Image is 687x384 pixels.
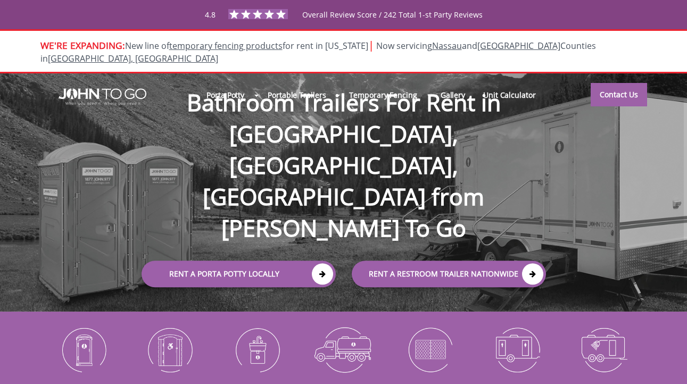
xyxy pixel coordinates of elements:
span: Overall Review Score / 242 Total 1-st Party Reviews [302,10,483,41]
a: Gallery [432,84,474,106]
a: Portable Trailers [259,84,335,106]
a: Temporary Fencing [340,84,426,106]
img: JOHN to go [59,88,146,105]
span: | [368,38,374,52]
img: Waste-Services-icon_N.png [308,322,379,377]
img: Portable-Toilets-icon_N.png [48,322,119,377]
a: [GEOGRAPHIC_DATA] [477,40,560,52]
img: Temporary-Fencing-cion_N.png [395,322,466,377]
span: 4.8 [205,10,216,20]
a: Contact Us [591,83,647,106]
img: ADA-Accessible-Units-icon_N.png [135,322,205,377]
a: [GEOGRAPHIC_DATA], [GEOGRAPHIC_DATA] [48,53,218,64]
span: WE'RE EXPANDING: [40,39,125,52]
a: Porta Potty [197,84,253,106]
h1: Bathroom Trailers For Rent in [GEOGRAPHIC_DATA], [GEOGRAPHIC_DATA], [GEOGRAPHIC_DATA] from [PERSO... [131,53,557,244]
a: Rent a Porta Potty Locally [142,261,336,287]
span: New line of for rent in [US_STATE] [40,40,596,65]
a: Nassau [432,40,462,52]
img: Portable-Sinks-icon_N.png [221,322,292,377]
a: Unit Calculator [474,84,545,106]
img: Restroom-Trailers-icon_N.png [482,322,552,377]
a: rent a RESTROOM TRAILER Nationwide [352,261,546,287]
img: Shower-Trailers-icon_N.png [568,322,639,377]
a: temporary fencing products [169,40,283,52]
